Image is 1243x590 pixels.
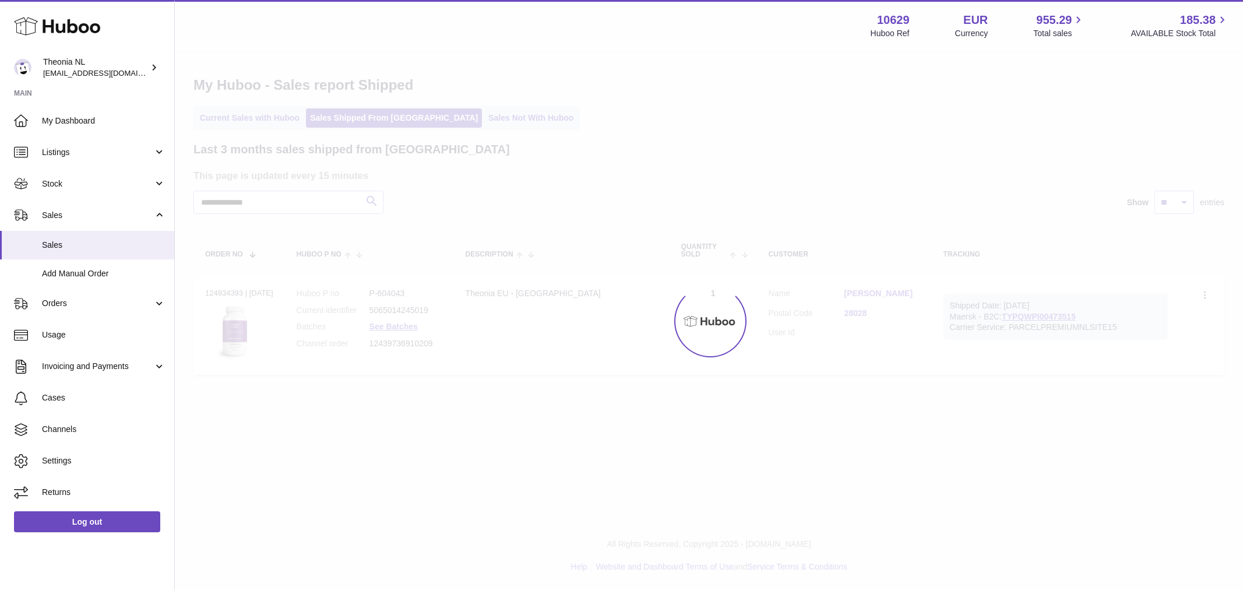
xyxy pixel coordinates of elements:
span: Channels [42,424,166,435]
a: 185.38 AVAILABLE Stock Total [1131,12,1229,39]
span: Orders [42,298,153,309]
span: Invoicing and Payments [42,361,153,372]
strong: 10629 [877,12,910,28]
a: 955.29 Total sales [1033,12,1085,39]
span: Sales [42,210,153,221]
span: [EMAIL_ADDRESS][DOMAIN_NAME] [43,68,171,78]
span: Stock [42,178,153,189]
span: Sales [42,240,166,251]
span: Total sales [1033,28,1085,39]
div: Theonia NL [43,57,148,79]
span: My Dashboard [42,115,166,127]
a: Log out [14,511,160,532]
div: Currency [955,28,988,39]
span: AVAILABLE Stock Total [1131,28,1229,39]
span: Usage [42,329,166,340]
div: Huboo Ref [871,28,910,39]
span: Listings [42,147,153,158]
span: 955.29 [1036,12,1072,28]
span: Add Manual Order [42,268,166,279]
img: info@wholesomegoods.eu [14,59,31,76]
span: Cases [42,392,166,403]
span: Settings [42,455,166,466]
span: Returns [42,487,166,498]
strong: EUR [963,12,988,28]
span: 185.38 [1180,12,1216,28]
